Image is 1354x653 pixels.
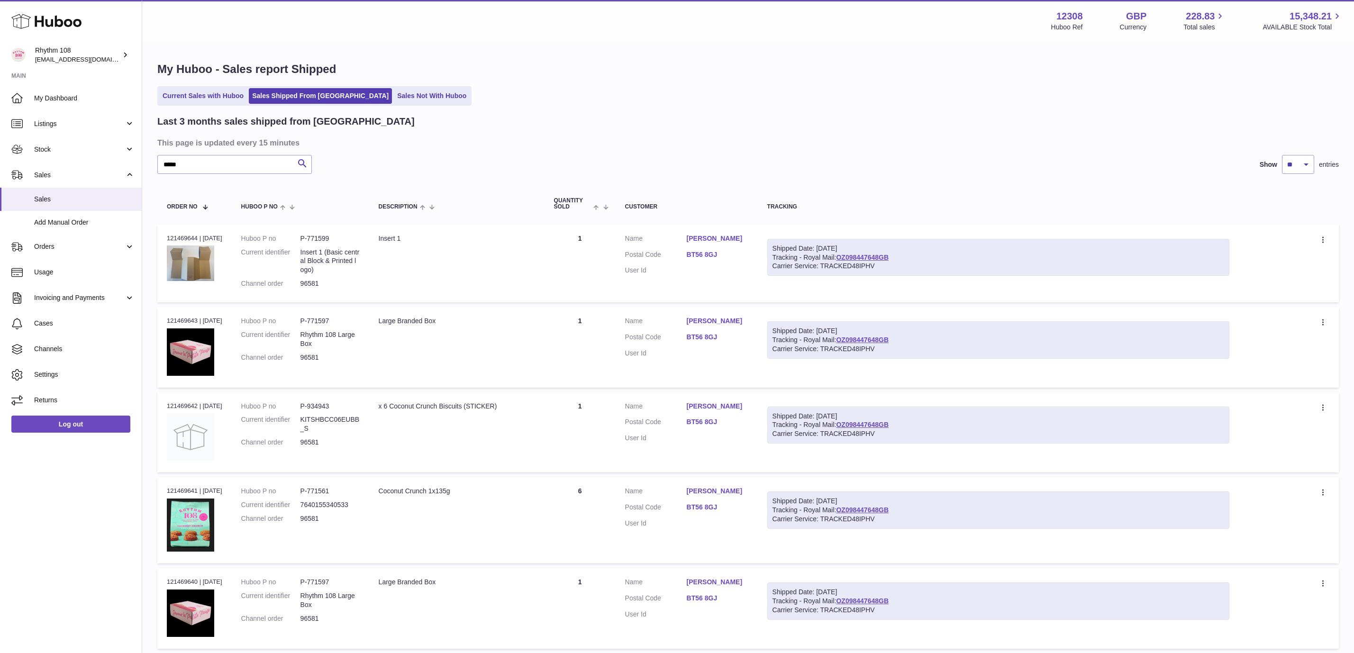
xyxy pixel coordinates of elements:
dt: User Id [625,434,687,443]
div: Tracking - Royal Mail: [767,407,1229,444]
div: Large Branded Box [379,578,535,587]
dt: Name [625,578,687,589]
dt: Postal Code [625,333,687,344]
dd: 96581 [300,438,360,447]
div: x 6 Coconut Crunch Biscuits (STICKER) [379,402,535,411]
div: 121469640 | [DATE] [167,578,222,586]
dt: Postal Code [625,250,687,262]
a: OZ098447648GB [836,336,889,344]
a: BT56 8GJ [687,594,748,603]
a: Current Sales with Huboo [159,88,247,104]
div: Large Branded Box [379,317,535,326]
dt: Name [625,487,687,498]
dt: Current identifier [241,415,300,433]
span: Description [379,204,418,210]
dt: Name [625,234,687,245]
td: 1 [545,392,616,472]
a: OZ098447648GB [836,421,889,428]
dt: User Id [625,519,687,528]
dt: Channel order [241,438,300,447]
span: My Dashboard [34,94,135,103]
span: Settings [34,370,135,379]
dd: Insert 1 (Basic central Block & Printed logo) [300,248,360,275]
img: 123081684744870.jpg [167,590,214,637]
span: Sales [34,195,135,204]
dd: 96581 [300,279,360,288]
td: 1 [545,307,616,387]
a: 228.83 Total sales [1183,10,1226,32]
span: Sales [34,171,125,180]
dt: Huboo P no [241,487,300,496]
a: Log out [11,416,130,433]
a: [PERSON_NAME] [687,317,748,326]
label: Show [1260,160,1277,169]
dt: Channel order [241,614,300,623]
dd: KITSHBCC06EUBB_S [300,415,360,433]
div: 121469644 | [DATE] [167,234,222,243]
dt: Name [625,402,687,413]
span: 15,348.21 [1290,10,1332,23]
a: [PERSON_NAME] [687,402,748,411]
h1: My Huboo - Sales report Shipped [157,62,1339,77]
dt: Current identifier [241,591,300,609]
span: Cases [34,319,135,328]
a: [PERSON_NAME] [687,234,748,243]
a: 15,348.21 AVAILABLE Stock Total [1263,10,1343,32]
a: Sales Not With Huboo [394,88,470,104]
span: [EMAIL_ADDRESS][DOMAIN_NAME] [35,55,139,63]
td: 6 [545,477,616,563]
div: Insert 1 [379,234,535,243]
span: Listings [34,119,125,128]
dd: 96581 [300,353,360,362]
dt: Current identifier [241,500,300,509]
div: Currency [1120,23,1147,32]
a: [PERSON_NAME] [687,487,748,496]
div: Carrier Service: TRACKED48IPHV [772,345,1224,354]
dt: Huboo P no [241,234,300,243]
a: Sales Shipped From [GEOGRAPHIC_DATA] [249,88,392,104]
div: Shipped Date: [DATE] [772,244,1224,253]
div: Customer [625,204,748,210]
span: Order No [167,204,198,210]
a: BT56 8GJ [687,503,748,512]
div: Shipped Date: [DATE] [772,412,1224,421]
dd: Rhythm 108 Large Box [300,330,360,348]
td: 1 [545,225,616,302]
dd: 7640155340533 [300,500,360,509]
strong: 12308 [1056,10,1083,23]
span: Usage [34,268,135,277]
dt: Channel order [241,279,300,288]
div: Tracking - Royal Mail: [767,491,1229,529]
span: Orders [34,242,125,251]
a: BT56 8GJ [687,250,748,259]
div: Tracking [767,204,1229,210]
dd: P-771597 [300,317,360,326]
dt: Postal Code [625,594,687,605]
dd: 96581 [300,514,360,523]
td: 1 [545,568,616,648]
a: OZ098447648GB [836,597,889,605]
span: Add Manual Order [34,218,135,227]
dt: Huboo P no [241,317,300,326]
dt: Current identifier [241,330,300,348]
dd: P-771561 [300,487,360,496]
span: Quantity Sold [554,198,591,210]
div: Carrier Service: TRACKED48IPHV [772,606,1224,615]
dt: Huboo P no [241,402,300,411]
div: 121469641 | [DATE] [167,487,222,495]
dd: Rhythm 108 Large Box [300,591,360,609]
div: 121469643 | [DATE] [167,317,222,325]
div: Coconut Crunch 1x135g [379,487,535,496]
div: Tracking - Royal Mail: [767,582,1229,620]
div: Huboo Ref [1051,23,1083,32]
div: Tracking - Royal Mail: [767,239,1229,276]
dt: Name [625,317,687,328]
span: Total sales [1183,23,1226,32]
dt: Channel order [241,353,300,362]
a: OZ098447648GB [836,506,889,514]
dt: User Id [625,610,687,619]
dd: P-934943 [300,402,360,411]
img: 123081684746340.JPG [167,499,214,552]
img: 123081684744870.jpg [167,328,214,376]
span: Stock [34,145,125,154]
